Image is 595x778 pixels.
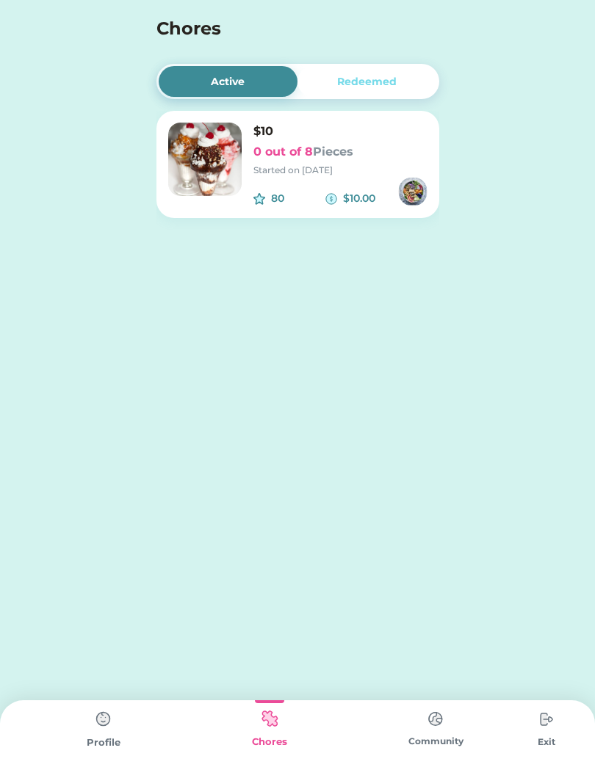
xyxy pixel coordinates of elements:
div: Exit [519,735,574,749]
img: money-cash-dollar-coin--accounting-billing-payment-cash-coin-currency-money-finance.svg [325,193,337,205]
div: Profile [21,735,187,750]
h4: Chores [156,15,400,42]
img: image.png [168,123,242,196]
img: type%3Dchores%2C%20state%3Ddefault.svg [421,705,450,733]
div: 80 [271,191,326,206]
div: Redeemed [337,74,397,90]
h6: $10 [253,123,428,140]
img: type%3Dchores%2C%20state%3Ddefault.svg [89,705,118,734]
font: Pieces [313,145,353,159]
h6: 0 out of 8 [253,143,428,161]
img: https%3A%2F%2F1dfc823d71cc564f25c7cc035732a2d8.cdn.bubble.io%2Ff1711325477264x436487831580892700%... [398,177,428,206]
div: Active [211,74,245,90]
div: $10.00 [343,191,398,206]
img: type%3Dkids%2C%20state%3Dselected.svg [255,705,284,733]
img: interface-favorite-star--reward-rating-rate-social-star-media-favorite-like-stars.svg [253,193,265,205]
img: type%3Dchores%2C%20state%3Ddefault.svg [532,705,561,734]
div: Started on [DATE] [253,164,428,177]
div: Chores [187,735,353,749]
div: Community [353,735,519,748]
